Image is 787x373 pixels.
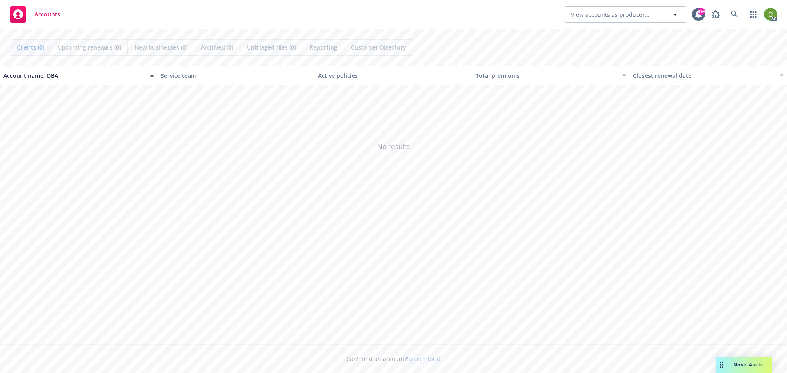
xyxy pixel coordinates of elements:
[475,71,617,80] div: Total premiums
[309,43,337,52] span: Reporting
[698,8,705,15] div: 99+
[315,66,472,85] button: Active policies
[201,43,233,52] span: Archived (0)
[318,71,469,80] div: Active policies
[716,357,772,373] button: Nova Assist
[161,71,312,80] div: Service team
[633,71,775,80] div: Closest renewal date
[472,66,630,85] button: Total premiums
[726,6,743,23] a: Search
[247,43,296,52] span: Untriaged files (0)
[157,66,315,85] button: Service team
[733,361,766,368] span: Nova Assist
[7,3,64,26] a: Accounts
[346,355,441,363] span: Can't find an account?
[564,6,687,23] button: View accounts as producer...
[17,43,44,52] span: Clients (0)
[745,6,762,23] a: Switch app
[134,43,187,52] span: New businesses (0)
[571,10,650,19] span: View accounts as producer...
[764,8,777,21] img: photo
[407,355,441,363] a: Search for it
[630,66,787,85] button: Closest renewal date
[58,43,121,52] span: Upcoming renewals (0)
[351,43,406,52] span: Customer Directory
[716,357,727,373] div: Drag to move
[34,11,60,18] span: Accounts
[707,6,724,23] a: Report a Bug
[3,71,145,80] div: Account name, DBA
